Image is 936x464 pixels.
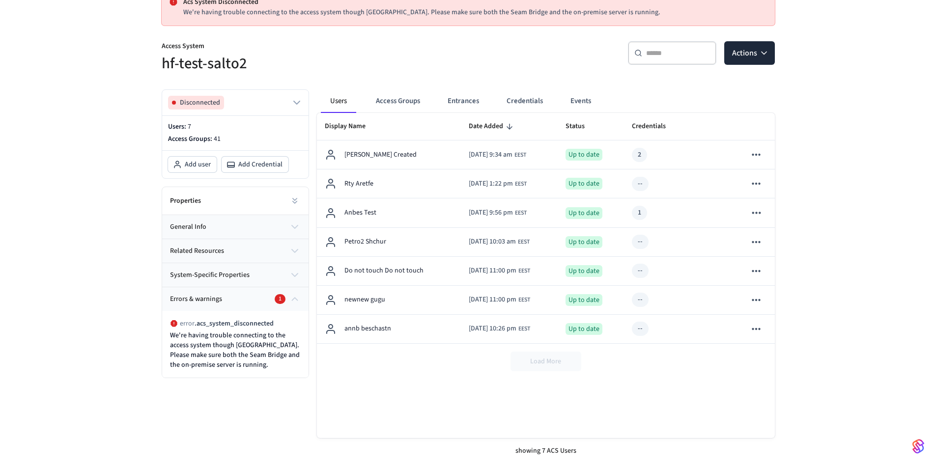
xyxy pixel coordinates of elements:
h5: hf-test-salto2 [162,54,462,74]
span: EEST [514,151,526,160]
span: EEST [518,325,530,333]
p: Do not touch Do not touch [344,266,424,276]
span: Disconnected [180,98,220,108]
div: Europe/Kiev [469,324,530,334]
p: Users: [168,122,303,132]
span: Credentials [632,119,679,134]
div: Up to date [566,207,602,219]
p: annb beschastn [344,324,391,334]
span: EEST [518,296,530,304]
button: general info [162,215,309,239]
p: Access Groups: [168,134,303,144]
span: Date Added [469,119,516,134]
button: Add Credential [222,157,288,172]
button: Actions [724,41,775,65]
div: Europe/Kiev [469,295,530,305]
p: Petro2 Shchur [344,237,386,247]
div: Errors & warnings1 [162,311,309,378]
div: Europe/Kiev [469,179,527,189]
div: -- [638,179,643,189]
button: Disconnected [168,96,303,109]
span: EEST [515,180,527,189]
span: . acs_system_disconnected [195,319,274,328]
button: Users [321,89,356,113]
button: Access Groups [368,89,428,113]
span: [DATE] 11:00 pm [469,295,516,305]
button: related resources [162,239,309,263]
span: Errors & warnings [170,294,222,304]
span: [DATE] 9:56 pm [469,208,513,218]
button: Add user [168,157,217,172]
span: related resources [170,246,224,256]
span: general info [170,222,206,232]
button: Entrances [440,89,487,113]
div: Up to date [566,265,602,277]
div: 1 [275,294,285,304]
p: Rty Aretfe [344,179,373,189]
span: 41 [214,134,221,144]
button: Credentials [499,89,551,113]
p: Access System [162,41,462,54]
p: We're having trouble connecting to the access system though [GEOGRAPHIC_DATA]. Please make sure b... [183,7,767,18]
div: Up to date [566,236,602,248]
div: 2 [638,150,641,160]
div: showing 7 ACS Users [317,438,775,464]
p: We're having trouble connecting to the access system though [GEOGRAPHIC_DATA]. Please make sure b... [170,330,301,370]
div: -- [638,237,643,247]
div: Europe/Kiev [469,150,526,160]
div: Europe/Kiev [469,208,527,218]
span: Display Name [325,119,378,134]
p: [PERSON_NAME] Created [344,150,417,160]
p: error [180,319,274,328]
div: Europe/Kiev [469,266,530,276]
span: EEST [518,267,530,275]
div: Up to date [566,294,602,306]
img: SeamLogoGradient.69752ec5.svg [912,438,924,454]
div: Europe/Kiev [469,237,530,247]
span: EEST [518,238,530,246]
div: -- [638,295,643,305]
span: 7 [188,122,191,132]
div: -- [638,324,643,334]
span: [DATE] 10:26 pm [469,324,516,334]
div: Up to date [566,323,602,335]
span: EEST [515,209,527,218]
span: [DATE] 9:34 am [469,150,512,160]
p: Anbes Test [344,208,376,218]
span: [DATE] 1:22 pm [469,179,513,189]
div: 1 [638,208,641,218]
span: Add user [185,160,211,169]
div: -- [638,266,643,276]
div: Up to date [566,178,602,190]
div: Up to date [566,149,602,161]
button: Errors & warnings1 [162,287,309,311]
button: system-specific properties [162,263,309,287]
span: Add Credential [238,160,283,169]
table: sticky table [317,113,775,344]
button: Events [563,89,599,113]
span: [DATE] 10:03 am [469,237,516,247]
span: [DATE] 11:00 pm [469,266,516,276]
p: newnew gugu [344,295,385,305]
span: system-specific properties [170,270,250,280]
h2: Properties [170,196,201,206]
span: Status [566,119,597,134]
